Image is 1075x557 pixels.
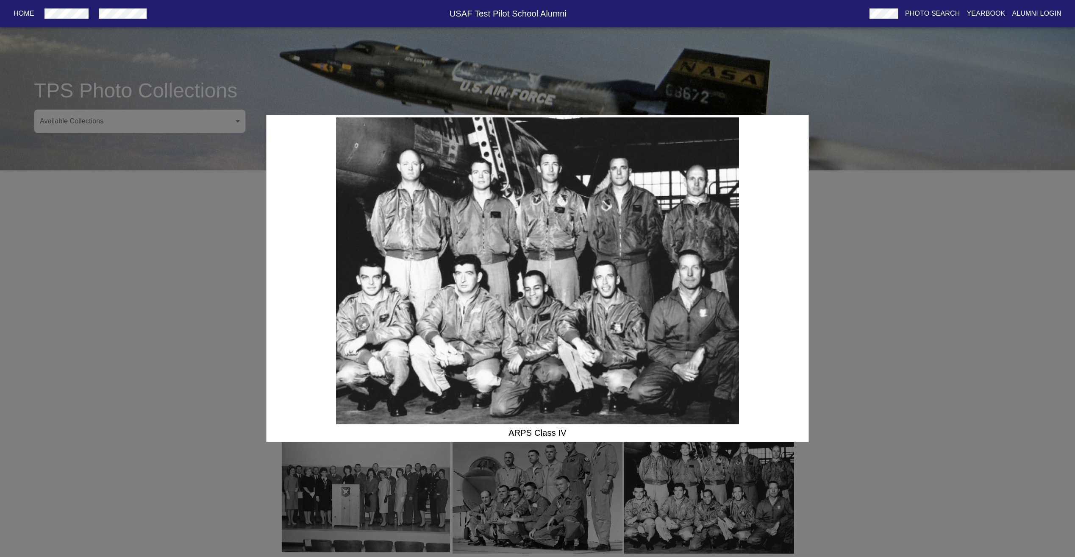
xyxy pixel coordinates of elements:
button: Home [10,6,38,21]
button: Yearbook [963,6,1008,21]
p: Alumni Login [1012,8,1062,19]
p: Photo Search [905,8,960,19]
button: Photo Search [902,6,964,21]
h6: ARPS Class IV [269,426,806,440]
button: Alumni Login [1009,6,1065,21]
p: Yearbook [967,8,1005,19]
p: Home [14,8,34,19]
h6: USAF Test Pilot School Alumni [150,7,866,20]
img: ARPS Class IV [336,117,739,424]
